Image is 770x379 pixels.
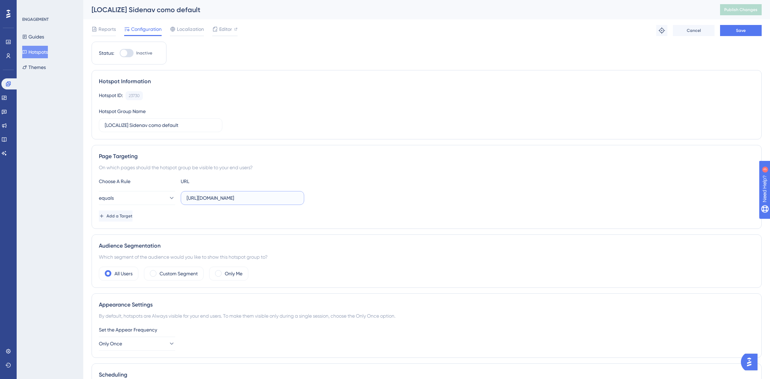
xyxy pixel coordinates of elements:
span: Only Once [99,339,122,348]
div: Set the Appear Frequency [99,326,754,334]
button: Guides [22,31,44,43]
div: Status: [99,49,114,57]
input: Type your Hotspot Group Name here [105,121,216,129]
div: By default, hotspots are Always visible for your end users. To make them visible only during a si... [99,312,754,320]
div: Scheduling [99,371,754,379]
iframe: UserGuiding AI Assistant Launcher [741,352,762,372]
label: Only Me [225,269,242,278]
div: [LOCALIZE] Sidenav como default [92,5,703,15]
button: Themes [22,61,46,74]
span: Configuration [131,25,162,33]
button: Save [720,25,762,36]
button: Cancel [673,25,715,36]
div: Appearance Settings [99,301,754,309]
span: Add a Target [106,213,132,219]
div: Hotspot Information [99,77,754,86]
div: Audience Segmentation [99,242,754,250]
span: Save [736,28,746,33]
span: Need Help? [16,2,43,10]
label: All Users [114,269,132,278]
div: On which pages should the hotspot group be visible to your end users? [99,163,754,172]
span: Cancel [687,28,701,33]
span: Inactive [136,50,152,56]
div: Choose A Rule [99,177,175,186]
span: Localization [177,25,204,33]
div: Hotspot Group Name [99,107,146,115]
div: Page Targeting [99,152,754,161]
span: Publish Changes [724,7,758,12]
button: Add a Target [99,210,132,222]
span: equals [99,194,114,202]
input: yourwebsite.com/path [187,194,298,202]
div: 23730 [129,93,140,98]
div: URL [181,177,257,186]
label: Custom Segment [160,269,198,278]
button: equals [99,191,175,205]
span: Editor [219,25,232,33]
button: Publish Changes [720,4,762,15]
div: 3 [48,3,50,9]
div: Hotspot ID: [99,91,123,100]
span: Reports [99,25,116,33]
div: Which segment of the audience would you like to show this hotspot group to? [99,253,754,261]
button: Only Once [99,337,175,351]
button: Hotspots [22,46,48,58]
div: ENGAGEMENT [22,17,49,22]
